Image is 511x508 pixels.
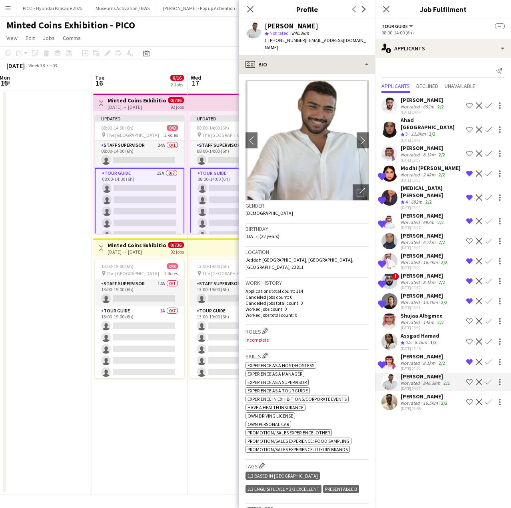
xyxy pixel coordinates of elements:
div: [DATE] → [DATE] [108,104,167,110]
div: [PERSON_NAME] [401,353,447,360]
span: View [6,34,18,42]
div: [MEDICAL_DATA][PERSON_NAME] [401,184,463,199]
div: Not rated [401,104,421,110]
div: [DATE] 21:22 [401,366,447,371]
div: 92 jobs [170,248,184,255]
span: Wed [191,74,201,81]
h3: Birthday [246,225,369,232]
h3: Job Fulfilment [375,4,511,14]
app-skills-label: 2/2 [439,360,445,366]
h3: Minted Coins Exhibition - Training [108,97,167,104]
app-card-role: Staff Supervisor24A0/108:00-14:00 (6h) [95,141,184,168]
h3: Minted Coins Exhibition - Night Shift [108,242,167,249]
span: Edit [26,34,35,42]
div: [DATE] 04:27 [401,386,451,391]
div: [DATE] 14:44 [401,110,445,115]
div: 2 Jobs [171,82,184,88]
app-skills-label: 2/2 [439,279,445,285]
h3: Gender [246,202,369,209]
div: [PERSON_NAME] [401,96,445,104]
div: 8.1km [413,339,429,346]
span: -- [495,23,505,29]
div: Not rated [401,279,421,285]
span: Not rated [269,30,289,36]
span: 2 Roles [164,270,178,276]
div: 2.4km [421,172,437,178]
div: Not rated [401,152,421,158]
span: The [GEOGRAPHIC_DATA] [106,270,159,276]
div: Updated08:00-14:00 (6h)0/8 The [GEOGRAPHIC_DATA]2 RolesStaff Supervisor24A0/108:00-14:00 (6h) Tou... [95,115,184,234]
div: [PERSON_NAME] [401,144,447,152]
app-card-role: Tour Guide1A0/713:00-19:00 (6h) [95,306,184,403]
div: [DATE] 18:45 [401,346,439,351]
span: 846.3km [290,30,311,36]
div: [DATE] 18:06 [401,205,463,210]
div: 13.7km [421,299,439,305]
app-skills-label: 2/2 [441,400,447,406]
app-skills-label: 2/2 [437,219,444,225]
h1: Minted Coins Exhibition - PICO [6,19,135,31]
div: Bio [239,55,375,74]
span: 0/8 [167,125,178,131]
div: Not rated [401,259,421,265]
div: Updated [190,115,280,122]
span: 3 [405,131,408,137]
div: [PERSON_NAME] [401,393,449,400]
app-skills-label: 1/2 [430,339,437,345]
div: Not rated [401,380,421,386]
div: [PERSON_NAME] [401,292,449,299]
a: Comms [60,33,84,43]
div: Open photos pop-in [353,184,369,200]
a: Jobs [40,33,58,43]
span: Experience as a Manager [248,371,302,377]
div: [DATE] 18:03 [401,178,461,183]
div: Not rated [401,319,421,325]
span: 08:00-14:00 (6h) [197,125,229,131]
app-skills-label: 2/2 [443,380,450,386]
div: Not rated [401,360,421,366]
div: [PERSON_NAME] [401,252,449,259]
p: Worked jobs count: 0 [246,306,369,312]
a: Edit [22,33,38,43]
h3: Skills [246,352,369,360]
app-skills-label: 2/2 [439,172,445,178]
div: 12.8km [409,131,427,138]
div: 846.3km [421,380,442,386]
div: 1.3 Based in [GEOGRAPHIC_DATA] [246,472,320,480]
span: Promotion/Sales Experience: Luxury Brands [248,446,348,452]
span: 16 [94,78,104,88]
app-card-role: Staff Supervisor24A0/108:00-14:00 (6h) [190,141,280,168]
span: 4.5 [405,339,411,345]
app-skills-label: 2/2 [425,199,432,205]
span: Promotion/ Sales Experience: Other [248,430,330,436]
div: [DATE] 18:17 [401,285,447,290]
app-skills-label: 2/2 [439,152,445,158]
div: Presentable B [323,485,359,493]
button: Tour Guide [381,23,414,29]
span: Promotion/Sales Experience: Food Sampling [248,438,349,444]
div: 16.4km [421,259,439,265]
div: 13:00-19:00 (6h)0/8 The [GEOGRAPHIC_DATA]2 RolesStaff Supervisor14A0/113:00-19:00 (6h) Tour Guide... [95,260,184,378]
p: Applications total count: 114 [246,288,369,294]
app-skills-label: 2/2 [429,131,435,137]
div: +03 [50,62,57,68]
div: Not rated [401,299,421,305]
h3: Location [246,248,369,256]
p: Cancelled jobs count: 0 [246,294,369,300]
span: Tour Guide [381,23,408,29]
div: Modhi [PERSON_NAME] [401,164,461,172]
span: 0/8 [167,263,178,269]
div: 14km [421,319,436,325]
span: ! [392,273,399,280]
app-skills-label: 2/2 [439,239,445,245]
span: 0/16 [170,75,184,81]
div: Not rated [401,219,421,225]
span: Comms [63,34,81,42]
span: The [GEOGRAPHIC_DATA] [202,270,255,276]
span: Declined [416,83,438,89]
div: Applicants [375,39,511,58]
h3: Work history [246,279,369,286]
p: Incomplete [246,337,369,343]
div: Updated08:00-14:00 (6h)0/8 The [GEOGRAPHIC_DATA]2 RolesStaff Supervisor24A0/108:00-14:00 (6h) Tou... [190,115,280,234]
div: [DATE] → [DATE] [108,249,167,255]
